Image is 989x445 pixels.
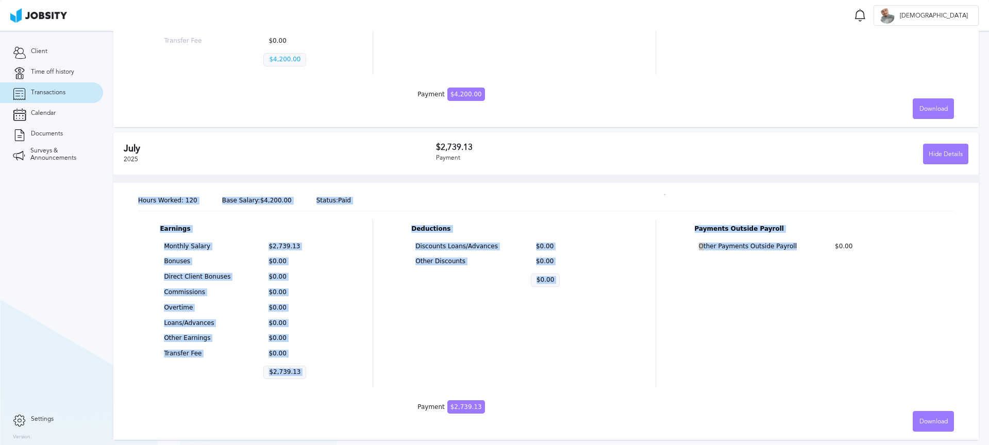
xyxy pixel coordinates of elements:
[263,289,330,296] p: $0.00
[31,48,47,55] span: Client
[531,258,613,265] p: $0.00
[164,273,230,281] p: Direct Client Bonuses
[531,243,613,250] p: $0.00
[164,320,230,327] p: Loans/Advances
[263,243,330,250] p: $2,739.13
[415,258,498,265] p: Other Discounts
[436,143,702,152] h3: $2,739.13
[263,38,330,45] p: $0.00
[415,243,498,250] p: Discounts Loans/Advances
[164,304,230,312] p: Overtime
[447,88,485,101] span: $4,200.00
[164,243,230,250] p: Monthly Salary
[874,5,979,26] button: C[DEMOGRAPHIC_DATA]
[31,130,63,138] span: Documents
[31,110,56,117] span: Calendar
[263,273,330,281] p: $0.00
[436,155,702,162] div: Payment
[263,335,330,342] p: $0.00
[895,12,973,20] span: [DEMOGRAPHIC_DATA]
[124,156,138,163] span: 2025
[919,418,948,425] span: Download
[417,404,484,411] div: Payment
[31,89,65,96] span: Transactions
[263,350,330,357] p: $0.00
[13,434,32,440] label: Version:
[316,197,351,204] p: Paid
[263,258,330,265] p: $0.00
[138,197,197,204] p: 120
[164,38,230,45] p: Transfer Fee
[160,226,334,233] p: Earnings
[913,411,954,432] button: Download
[222,197,292,204] p: $4,200.00
[263,320,330,327] p: $0.00
[447,400,485,414] span: $2,739.13
[411,226,617,233] p: Deductions
[138,197,183,204] span: Hours Worked:
[164,289,230,296] p: Commissions
[263,304,330,312] p: $0.00
[10,8,67,23] img: ab4bad089aa723f57921c736e9817d99.png
[913,98,954,119] button: Download
[164,258,230,265] p: Bonuses
[31,416,54,423] span: Settings
[124,143,436,154] h2: July
[263,366,306,379] p: $2,739.13
[316,197,338,204] span: Status:
[695,226,932,233] p: Payments Outside Payroll
[164,350,230,357] p: Transfer Fee
[417,91,484,98] div: Payment
[699,243,797,250] p: Other Payments Outside Payroll
[919,106,948,113] span: Download
[30,147,90,162] span: Surveys & Announcements
[830,243,928,250] p: $0.00
[879,8,895,24] div: C
[164,335,230,342] p: Other Earnings
[222,197,260,204] span: Base Salary:
[31,69,74,76] span: Time off history
[924,144,968,165] div: Hide Details
[263,53,306,66] p: $4,200.00
[531,273,560,287] p: $0.00
[923,144,968,164] button: Hide Details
